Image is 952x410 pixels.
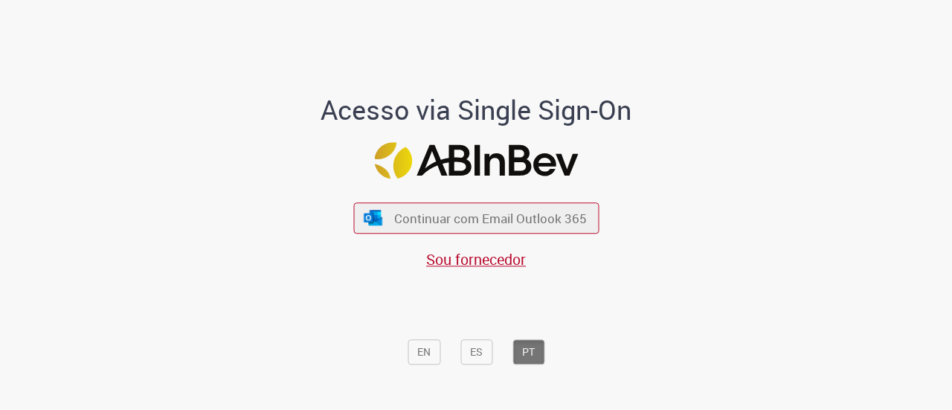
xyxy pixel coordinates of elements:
button: PT [512,339,544,365]
img: Logo ABInBev [374,142,578,179]
button: ícone Azure/Microsoft 360 Continuar com Email Outlook 365 [353,203,599,234]
button: ES [460,339,492,365]
a: Sou fornecedor [426,249,526,269]
img: ícone Azure/Microsoft 360 [363,210,384,225]
button: EN [408,339,440,365]
span: Continuar com Email Outlook 365 [394,210,587,227]
h1: Acesso via Single Sign-On [270,95,683,125]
